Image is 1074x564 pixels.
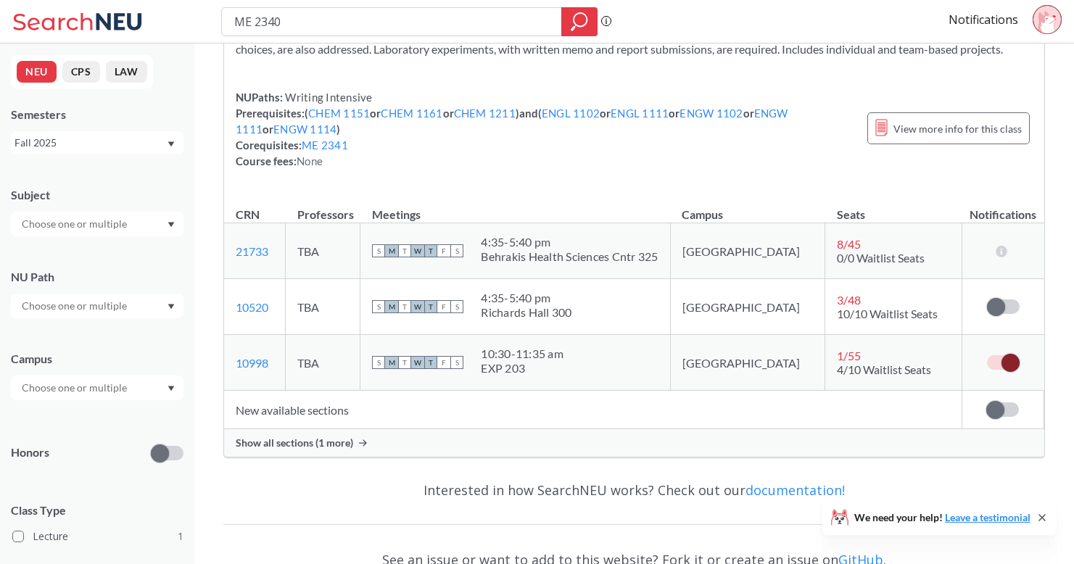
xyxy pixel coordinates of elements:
span: T [424,300,437,313]
input: Class, professor, course number, "phrase" [233,9,551,34]
div: Show all sections (1 more) [224,429,1044,457]
td: [GEOGRAPHIC_DATA] [670,223,825,279]
span: S [372,244,385,257]
svg: Dropdown arrow [168,304,175,310]
span: T [398,356,411,369]
svg: Dropdown arrow [168,141,175,147]
svg: magnifying glass [571,12,588,32]
div: 4:35 - 5:40 pm [481,235,658,249]
span: We need your help! [854,513,1030,523]
span: F [437,244,450,257]
button: LAW [106,61,147,83]
td: TBA [286,335,360,391]
a: CHEM 1211 [454,107,516,120]
th: Notifications [962,192,1044,223]
a: ENGL 1111 [611,107,669,120]
svg: Dropdown arrow [168,222,175,228]
span: View more info for this class [893,120,1022,138]
svg: Dropdown arrow [168,386,175,391]
td: [GEOGRAPHIC_DATA] [670,335,825,391]
div: Fall 2025 [15,135,166,151]
span: Show all sections (1 more) [236,436,353,449]
th: Campus [670,192,825,223]
a: ENGW 1102 [679,107,743,120]
span: W [411,244,424,257]
span: F [437,356,450,369]
a: documentation! [745,481,845,499]
a: Leave a testimonial [945,511,1030,523]
div: magnifying glass [561,7,598,36]
td: TBA [286,223,360,279]
a: 10998 [236,356,268,370]
div: Behrakis Health Sciences Cntr 325 [481,249,658,264]
span: T [398,300,411,313]
input: Choose one or multiple [15,215,136,233]
a: 10520 [236,300,268,314]
span: Class Type [11,502,183,518]
span: 8 / 45 [837,237,861,251]
th: Professors [286,192,360,223]
input: Choose one or multiple [15,379,136,397]
span: W [411,300,424,313]
div: Richards Hall 300 [481,305,571,320]
a: ENGW 1111 [236,107,788,136]
span: F [437,300,450,313]
div: Semesters [11,107,183,123]
span: S [372,356,385,369]
a: 21733 [236,244,268,258]
span: T [424,244,437,257]
div: EXP 203 [481,361,563,376]
td: [GEOGRAPHIC_DATA] [670,279,825,335]
span: M [385,300,398,313]
td: New available sections [224,391,962,429]
td: TBA [286,279,360,335]
span: 4/10 Waitlist Seats [837,362,931,376]
div: Dropdown arrow [11,376,183,400]
div: Dropdown arrow [11,212,183,236]
a: Notifications [949,12,1018,28]
span: S [450,244,463,257]
div: NUPaths: Prerequisites: ( or or ) and ( or or or or ) Corequisites: Course fees: [236,89,853,169]
a: ME 2341 [302,138,348,152]
button: NEU [17,61,57,83]
button: CPS [62,61,100,83]
span: 10/10 Waitlist Seats [837,307,938,320]
th: Seats [825,192,962,223]
span: 1 [178,528,183,544]
span: M [385,356,398,369]
div: Fall 2025Dropdown arrow [11,131,183,154]
a: CHEM 1161 [381,107,442,120]
span: W [411,356,424,369]
span: M [385,244,398,257]
span: S [372,300,385,313]
div: Interested in how SearchNEU works? Check out our [223,469,1045,511]
div: CRN [236,207,260,223]
span: None [297,154,323,167]
div: 4:35 - 5:40 pm [481,291,571,305]
div: NU Path [11,269,183,285]
p: Honors [11,444,49,461]
span: T [398,244,411,257]
span: S [450,356,463,369]
div: Subject [11,187,183,203]
span: S [450,300,463,313]
a: CHEM 1151 [308,107,370,120]
input: Choose one or multiple [15,297,136,315]
span: 0/0 Waitlist Seats [837,251,925,265]
div: 10:30 - 11:35 am [481,347,563,361]
th: Meetings [360,192,670,223]
span: T [424,356,437,369]
label: Lecture [12,527,183,546]
span: 1 / 55 [837,349,861,362]
div: Campus [11,351,183,367]
div: Dropdown arrow [11,294,183,318]
span: 3 / 48 [837,293,861,307]
a: ENGL 1102 [542,107,600,120]
a: ENGW 1114 [273,123,336,136]
span: Writing Intensive [283,91,373,104]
